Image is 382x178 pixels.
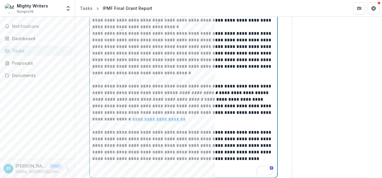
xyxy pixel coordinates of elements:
[2,70,72,80] a: Documents
[368,2,380,14] button: Get Help
[353,2,365,14] button: Partners
[5,4,14,13] img: Mighty Writers
[2,22,72,31] button: Notifications
[12,48,68,54] div: Tasks
[17,3,48,9] div: Mighty Writers
[103,5,152,11] div: IPMF Final Grant Report
[12,72,68,79] div: Documents
[12,35,68,42] div: Dashboard
[64,165,71,172] button: More
[77,4,95,13] a: Tasks
[49,163,62,169] p: User
[64,2,72,14] button: Open entity switcher
[12,24,70,29] span: Notifications
[77,4,155,13] nav: breadcrumb
[2,34,72,43] a: Dashboard
[2,46,72,56] a: Tasks
[6,167,11,171] div: Sukripa Shah
[80,5,92,11] div: Tasks
[2,58,72,68] a: Proposals
[12,60,68,66] div: Proposals
[17,9,34,14] span: Nonprofit
[16,163,47,169] p: [PERSON_NAME]
[16,169,62,174] p: [EMAIL_ADDRESS][DOMAIN_NAME]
